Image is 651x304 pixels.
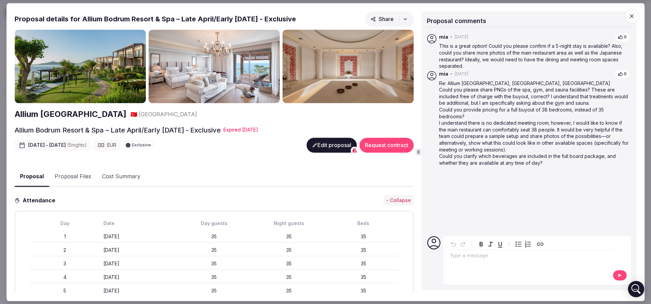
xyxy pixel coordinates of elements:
p: Could you please share PNGs of the spa, gym, and sauna facilities? These are included free of cha... [439,87,630,107]
div: 35 [178,247,250,254]
button: Create link [535,239,545,249]
div: Day [29,220,101,227]
div: 35 [328,274,399,281]
div: 35 [178,261,250,267]
p: Re: Allium [GEOGRAPHIC_DATA], [GEOGRAPHIC_DATA], [GEOGRAPHIC_DATA] [439,80,630,87]
span: mia [439,34,448,41]
div: 35 [328,288,399,295]
div: editable markdown [447,250,613,263]
div: 35 [253,274,325,281]
button: Italic [486,239,495,249]
button: Proposal Files [49,167,97,187]
div: Date [103,220,175,227]
span: 0 [624,71,627,77]
span: [DATE] - [DATE] [28,142,87,148]
div: 35 [253,234,325,240]
p: Could you clarify which beverages are included in the full board package, and whether they are av... [439,153,630,166]
button: Bold [476,239,486,249]
img: Gallery photo 1 [15,29,146,103]
button: 0 [615,33,630,42]
div: 35 [178,234,250,240]
h3: Attendance [20,196,61,204]
p: I understand there is no dedicated meeting room; however, I would like to know if the main restau... [439,120,630,153]
div: 35 [253,288,325,295]
h2: Proposal details for Allium Bodrum Resort & Spa – Late April/Early [DATE] - Exclusive [15,14,296,24]
div: [DATE] [103,234,175,240]
div: 5 [29,288,101,295]
span: Share [371,16,394,22]
p: This is a great option! Could you please confirm if a 5-night stay is available? Also, could you ... [439,43,630,69]
img: Gallery photo 3 [282,29,414,103]
div: toggle group [514,239,533,249]
h2: Allium Bodrum Resort & Spa – Late April/Early [DATE] - Exclusive [15,125,221,135]
div: 35 [178,288,250,295]
span: ( 5 night s ) [67,142,87,148]
div: 35 [178,274,250,281]
div: Beds [328,220,399,227]
span: mia [439,71,448,78]
span: Proposal comments [427,17,486,24]
div: 3 [29,261,101,267]
div: Night guests [253,220,325,227]
div: [DATE] [103,247,175,254]
div: 35 [328,247,399,254]
div: 4 [29,274,101,281]
div: 35 [328,234,399,240]
span: • [450,34,453,40]
div: EUR [94,140,120,150]
p: Could you provide pricing for a full buyout of 38 bedrooms, instead of 35 bedrooms? [439,107,630,120]
span: [GEOGRAPHIC_DATA] [139,110,197,118]
button: Numbered list [523,239,533,249]
button: 0 [615,69,630,79]
div: 35 [253,247,325,254]
div: Expire d [DATE] [223,126,258,133]
button: Underline [495,239,505,249]
button: Edit proposal [307,138,357,153]
div: 2 [29,247,101,254]
span: • [450,71,453,77]
button: - Collapse [383,195,414,206]
button: Request contract [359,138,414,153]
button: Cost Summary [97,167,146,187]
div: [DATE] [103,274,175,281]
div: Day guests [178,220,250,227]
button: Bulleted list [514,239,523,249]
a: Allium [GEOGRAPHIC_DATA] [15,109,126,120]
span: [DATE] [455,34,468,40]
div: 35 [253,261,325,267]
span: Exclusive [132,143,151,147]
div: 1 [29,234,101,240]
button: Share [365,11,414,27]
button: Proposal [15,167,49,187]
div: 35 [328,261,399,267]
span: 0 [624,34,627,40]
img: Gallery photo 2 [149,29,280,103]
button: 🇹🇷 [131,110,137,118]
div: [DATE] [103,288,175,295]
div: [DATE] [103,261,175,267]
span: [DATE] [455,71,468,77]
